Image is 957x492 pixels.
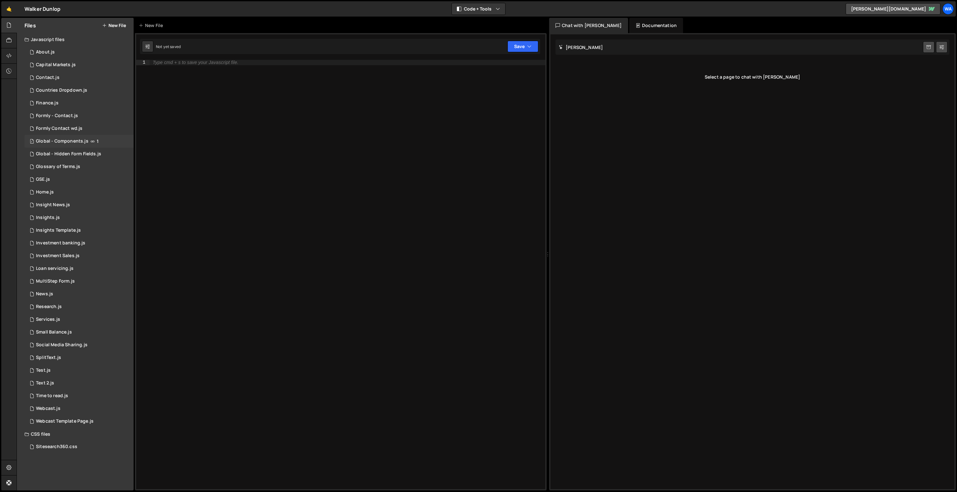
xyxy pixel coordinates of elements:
[24,84,134,97] div: 2438/33154.js
[24,351,134,364] div: 2438/7193.js
[24,97,134,109] div: 2438/4395.js
[24,122,134,135] div: 2438/42302.js
[139,22,165,29] div: New File
[36,202,70,208] div: Insight News.js
[24,440,134,453] div: 2438/7275.css
[24,288,134,300] div: 2438/6232.js
[36,126,82,131] div: Formly Contact wd.js
[36,228,81,233] div: Insights Template.js
[942,3,954,15] a: Wa
[36,342,87,348] div: Social Media Sharing.js
[36,368,51,373] div: Test.js
[507,41,538,52] button: Save
[36,49,55,55] div: About.js
[36,240,85,246] div: Investment banking.js
[549,18,628,33] div: Chat with [PERSON_NAME]
[36,100,59,106] div: Finance.js
[156,44,181,49] div: Not yet saved
[24,46,134,59] div: 2438/4585.js
[846,3,940,15] a: [PERSON_NAME][DOMAIN_NAME]
[30,139,34,144] span: 1
[24,402,134,415] div: 2438/6203.js
[36,138,88,144] div: Global - Components.js
[24,326,134,339] div: 2438/5002.js
[24,415,134,428] div: 2438/36008.js
[24,237,134,250] div: 2438/4583.js
[36,88,87,93] div: Countries Dropdown.js
[136,60,150,65] div: 1
[24,22,36,29] h2: Files
[36,278,75,284] div: MultiStep Form.js
[24,275,134,288] div: 2438/39600.js
[24,109,134,122] div: 2438/42155.js
[36,291,53,297] div: News.js
[24,339,134,351] div: 2438/6228.js
[17,33,134,46] div: Javascript files
[24,313,134,326] div: 2438/6419.js
[24,59,134,71] div: 2438/5125.js
[36,189,54,195] div: Home.js
[36,253,80,259] div: Investment Sales.js
[36,317,60,322] div: Services.js
[36,406,60,411] div: Webcast.js
[36,266,73,271] div: Loan servicing.js
[24,199,134,211] div: 2438/7617.js
[24,262,134,275] div: 2438/4580.js
[559,44,603,50] h2: [PERSON_NAME]
[36,113,78,119] div: Formly - Contact.js
[24,148,134,160] div: 2438/9806.js
[36,380,54,386] div: Text 2.js
[36,215,60,221] div: Insights.js
[36,444,77,450] div: Sitesearch360.css
[24,160,134,173] div: 2438/31670.js
[97,139,99,144] span: 1
[24,300,134,313] div: 2438/4463.js
[1,1,17,17] a: 🤙
[629,18,683,33] div: Documentation
[24,186,134,199] div: 2438/4133.js
[24,211,134,224] div: 2438/6986.js
[24,364,134,377] div: 2438/5279.js
[24,390,134,402] div: 2438/6230.js
[24,250,134,262] div: 2438/4540.js
[36,75,59,81] div: Contact.js
[36,164,80,170] div: Glossary of Terms.js
[555,64,949,90] div: Select a page to chat with [PERSON_NAME]
[36,151,101,157] div: Global - Hidden Form Fields.js
[36,355,61,361] div: SplitText.js
[36,177,50,182] div: GSE.js
[24,135,134,148] div: 2438/4584.js
[24,71,134,84] div: 2438/4759.js
[36,418,94,424] div: Webcast Template Page.js
[24,5,60,13] div: Walker Dunlop
[102,23,126,28] button: New File
[36,62,76,68] div: Capital Markets.js
[24,173,134,186] div: 2438/4587.js
[24,224,134,237] div: 2438/35907.js
[153,60,238,65] div: Type cmd + s to save your Javascript file.
[24,377,134,390] div: 2438/6308.js
[36,393,68,399] div: Time to read.js
[36,304,62,310] div: Research.js
[452,3,505,15] button: Code + Tools
[17,428,134,440] div: CSS files
[36,329,72,335] div: Small Balance.js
